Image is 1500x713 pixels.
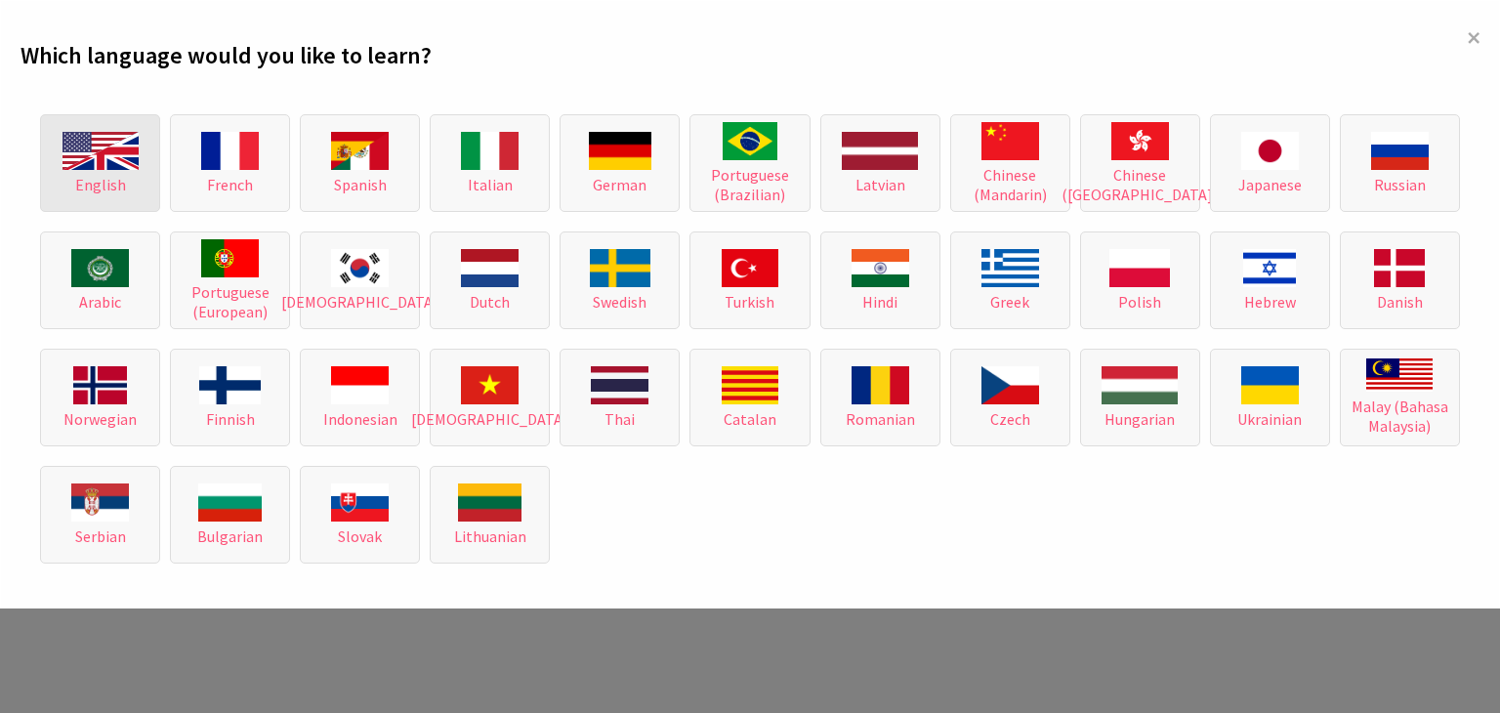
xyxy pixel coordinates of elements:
[689,349,810,446] button: Catalan
[593,292,646,312] span: Swedish
[461,249,519,287] img: Dutch
[338,526,382,546] span: Slovak
[461,132,519,170] img: Italian
[21,40,1479,70] h2: Which language would you like to learn?
[1210,349,1330,446] button: Ukrainian
[40,114,160,212] button: English
[430,114,550,212] button: Italian
[331,132,389,170] img: Spanish
[591,366,648,404] img: Thai
[331,483,389,522] img: Slovak
[689,114,810,212] button: Portuguese (Brazilian)
[990,409,1030,429] span: Czech
[71,483,129,522] img: Serbian
[1374,175,1426,194] span: Russian
[1374,249,1425,287] img: Danish
[75,175,126,194] span: English
[300,349,420,446] button: Indonesian
[604,409,635,429] span: Thai
[170,231,290,329] button: Portuguese (European)
[990,292,1029,312] span: Greek
[331,366,389,404] img: Indonesian
[458,483,521,522] img: Lithuanian
[689,231,810,329] button: Turkish
[981,122,1039,160] img: Chinese (Mandarin)
[63,409,137,429] span: Norwegian
[62,132,139,170] img: English
[722,249,779,287] img: Turkish
[1210,114,1330,212] button: Japanese
[852,249,909,287] img: Hindi
[1238,175,1302,194] span: Japanese
[820,231,940,329] button: Hindi
[199,366,261,404] img: Finnish
[820,349,940,446] button: Romanian
[197,526,263,546] span: Bulgarian
[1080,349,1200,446] button: Hungarian
[1241,366,1299,404] img: Ukrainian
[1102,366,1178,404] img: Hungarian
[846,409,915,429] span: Romanian
[170,349,290,446] button: Finnish
[590,249,650,287] img: Swedish
[1210,231,1330,329] button: Hebrew
[855,175,905,194] span: Latvian
[461,366,519,404] img: Vietnamese
[75,526,126,546] span: Serbian
[950,349,1070,446] button: Czech
[722,366,779,404] img: Catalan
[725,292,774,312] span: Turkish
[1366,358,1433,392] img: Malay (Bahasa Malaysia)
[700,165,799,204] span: Portuguese (Brazilian)
[40,231,160,329] button: Arabic
[323,409,397,429] span: Indonesian
[170,114,290,212] button: French
[454,526,526,546] span: Lithuanian
[430,466,550,564] button: Lithuanian
[430,231,550,329] button: Dutch
[1080,114,1200,212] button: Chinese ([GEOGRAPHIC_DATA])
[852,366,909,404] img: Romanian
[71,249,129,287] img: Arabic
[593,175,646,194] span: German
[1467,20,1480,55] span: ×
[73,366,126,404] img: Norwegian
[170,466,290,564] button: Bulgarian
[79,292,121,312] span: Arabic
[723,122,777,160] img: Portuguese (Brazilian)
[820,114,940,212] button: Latvian
[468,175,513,194] span: Italian
[842,132,918,170] img: Latvian
[724,409,776,429] span: Catalan
[950,114,1070,212] button: Chinese (Mandarin)
[1340,231,1460,329] button: Danish
[300,231,420,329] button: [DEMOGRAPHIC_DATA]
[334,175,387,194] span: Spanish
[981,249,1039,287] img: Greek
[1244,292,1296,312] span: Hebrew
[589,132,652,170] img: German
[1377,292,1423,312] span: Danish
[1118,292,1161,312] span: Polish
[1111,122,1169,160] img: Chinese (Mandarin)
[1243,249,1296,287] img: Hebrew
[1340,349,1460,446] button: Malay (Bahasa Malaysia)
[1104,409,1175,429] span: Hungarian
[181,282,279,321] span: Portuguese (European)
[198,483,262,522] img: Bulgarian
[862,292,897,312] span: Hindi
[560,349,680,446] button: Thai
[1062,165,1218,204] span: Chinese ([GEOGRAPHIC_DATA])
[470,292,510,312] span: Dutch
[300,114,420,212] button: Spanish
[206,409,255,429] span: Finnish
[1080,231,1200,329] button: Polish
[1340,114,1460,212] button: Russian
[40,466,160,564] button: Serbian
[201,132,259,170] img: French
[281,292,438,312] span: [DEMOGRAPHIC_DATA]
[40,349,160,446] button: Norwegian
[300,466,420,564] button: Slovak
[1109,249,1170,287] img: Polish
[411,409,568,429] span: [DEMOGRAPHIC_DATA]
